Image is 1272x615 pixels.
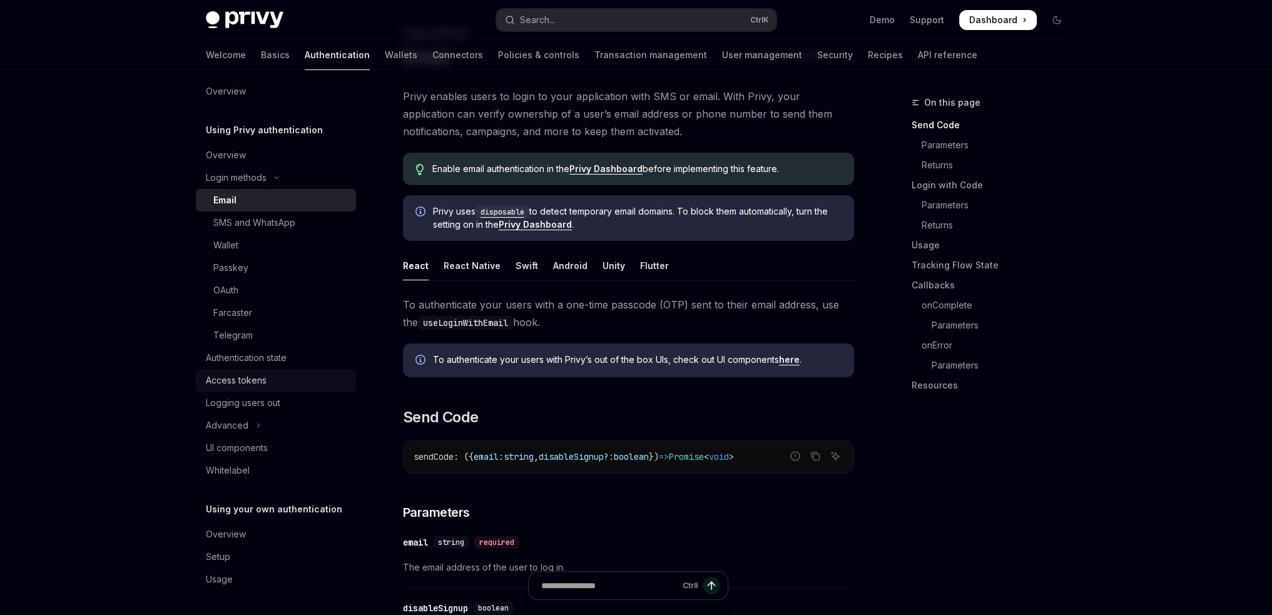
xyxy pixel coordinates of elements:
span: Enable email authentication in the before implementing this feature. [432,163,841,175]
div: Wallet [213,238,238,253]
div: required [474,536,519,549]
a: Welcome [206,40,246,70]
a: Policies & controls [498,40,579,70]
span: < [704,451,709,462]
span: email [474,451,499,462]
span: Send Code [403,407,479,427]
div: OAuth [213,283,238,298]
a: Email [196,189,356,211]
div: Telegram [213,328,253,343]
a: Access tokens [196,369,356,392]
span: Parameters [403,504,470,521]
a: Privy Dashboard [499,219,572,230]
a: Authentication [305,40,370,70]
a: Privy Dashboard [569,163,643,175]
div: React Native [444,251,501,280]
div: Setup [206,549,230,564]
button: Toggle dark mode [1047,10,1067,30]
button: Send message [703,577,720,594]
span: string [438,537,464,547]
span: => [659,451,669,462]
a: Wallets [385,40,417,70]
div: Swift [516,251,538,280]
code: disposable [476,206,529,218]
span: boolean [614,451,649,462]
div: Search... [520,13,555,28]
span: Privy enables users to login to your application with SMS or email. With Privy, your application ... [403,88,854,140]
div: Authentication state [206,350,287,365]
button: Copy the contents from the code block [807,448,823,464]
div: email [403,536,428,549]
div: Logging users out [206,395,280,410]
a: Tracking Flow State [912,255,1077,275]
a: Security [817,40,853,70]
a: disposable [476,206,529,216]
h5: Using your own authentication [206,502,342,517]
a: Parameters [912,355,1077,375]
span: Ctrl K [750,15,769,25]
a: OAuth [196,279,356,302]
div: Farcaster [213,305,252,320]
a: Resources [912,375,1077,395]
button: Toggle Login methods section [196,166,356,189]
span: string [504,451,534,462]
span: > [729,451,734,462]
span: void [709,451,729,462]
button: Ask AI [827,448,843,464]
a: Transaction management [594,40,707,70]
span: The email address of the user to log in. [403,560,854,575]
button: Report incorrect code [787,448,803,464]
a: Overview [196,523,356,546]
div: Unity [603,251,625,280]
a: Returns [912,155,1077,175]
a: Parameters [912,135,1077,155]
div: React [403,251,429,280]
div: Android [553,251,588,280]
a: Logging users out [196,392,356,414]
a: Whitelabel [196,459,356,482]
svg: Info [415,355,428,367]
span: , [534,451,539,462]
a: API reference [918,40,977,70]
a: Telegram [196,324,356,347]
div: Passkey [213,260,248,275]
span: : [499,451,504,462]
a: Authentication state [196,347,356,369]
div: SMS and WhatsApp [213,215,295,230]
span: ?: [604,451,614,462]
a: Dashboard [959,10,1037,30]
span: Dashboard [969,14,1017,26]
a: Overview [196,80,356,103]
span: To authenticate your users with a one-time passcode (OTP) sent to their email address, use the hook. [403,296,854,331]
div: Flutter [640,251,669,280]
span: : ({ [454,451,474,462]
a: onError [912,335,1077,355]
a: UI components [196,437,356,459]
a: Connectors [432,40,483,70]
svg: Info [415,206,428,219]
a: Recipes [868,40,903,70]
div: Access tokens [206,373,267,388]
a: Support [910,14,944,26]
a: Parameters [912,315,1077,335]
h5: Using Privy authentication [206,123,323,138]
a: Usage [912,235,1077,255]
a: Returns [912,215,1077,235]
div: Whitelabel [206,463,250,478]
svg: Tip [415,164,424,175]
div: Email [213,193,237,208]
div: Overview [206,527,246,542]
a: Demo [870,14,895,26]
code: useLoginWithEmail [418,316,513,330]
a: Passkey [196,257,356,279]
a: Callbacks [912,275,1077,295]
span: Promise [669,451,704,462]
div: Overview [206,148,246,163]
a: SMS and WhatsApp [196,211,356,234]
input: Ask a question... [541,572,678,599]
a: onComplete [912,295,1077,315]
a: Parameters [912,195,1077,215]
span: sendCode [414,451,454,462]
a: User management [722,40,802,70]
div: Usage [206,572,233,587]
